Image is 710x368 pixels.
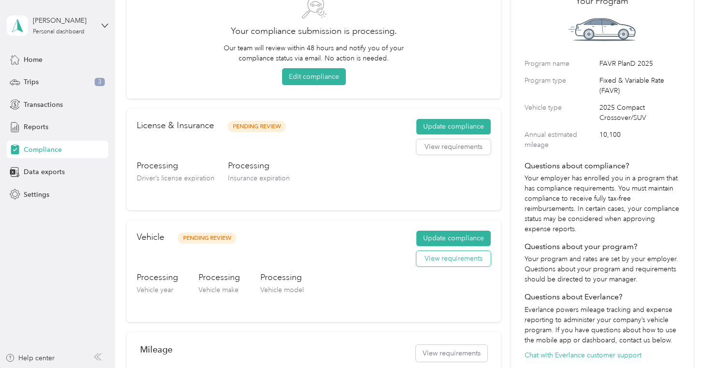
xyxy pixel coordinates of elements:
[260,286,304,294] span: Vehicle model
[24,122,48,132] span: Reports
[525,305,680,345] p: Everlance powers mileage tracking and expense reporting to administer your company’s vehicle prog...
[416,345,487,362] button: View requirements
[282,68,346,85] button: Edit compliance
[656,314,710,368] iframe: Everlance-gr Chat Button Frame
[24,145,62,155] span: Compliance
[525,350,641,360] button: Chat with Everlance customer support
[95,78,105,87] span: 3
[140,344,172,354] h2: Mileage
[137,231,164,244] h2: Vehicle
[227,121,286,132] span: Pending Review
[525,130,596,150] label: Annual estimated mileage
[137,174,214,182] span: Driver’s license expiration
[599,75,680,96] span: Fixed & Variable Rate (FAVR)
[5,353,55,363] button: Help center
[137,286,173,294] span: Vehicle year
[525,254,680,284] p: Your program and rates are set by your employer. Questions about your program and requirements sh...
[137,160,214,172] h3: Processing
[24,100,63,110] span: Transactions
[24,55,43,65] span: Home
[228,160,290,172] h3: Processing
[24,190,49,200] span: Settings
[416,231,491,246] button: Update compliance
[416,119,491,134] button: Update compliance
[260,271,304,283] h3: Processing
[33,15,93,26] div: [PERSON_NAME]
[140,25,487,38] h2: Your compliance submission is processing.
[416,139,491,155] button: View requirements
[219,43,409,63] p: Our team will review within 48 hours and notify you of your compliance status via email. No actio...
[137,119,214,132] h2: License & Insurance
[199,271,240,283] h3: Processing
[24,77,39,87] span: Trips
[599,59,680,69] span: FAVR PlanD 2025
[525,241,680,252] h4: Questions about your program?
[525,75,596,96] label: Program type
[33,29,85,35] div: Personal dashboard
[599,103,680,123] span: 2025 Compact Crossover/SUV
[525,291,680,303] h4: Questions about Everlance?
[525,103,596,123] label: Vehicle type
[199,286,239,294] span: Vehicle make
[525,160,680,172] h4: Questions about compliance?
[24,167,65,177] span: Data exports
[599,130,680,150] span: 10,100
[525,173,680,234] p: Your employer has enrolled you in a program that has compliance requirements. You must maintain c...
[178,233,236,244] span: Pending Review
[525,59,596,69] label: Program name
[416,251,491,266] button: View requirements
[228,174,290,182] span: Insurance expiration
[137,271,178,283] h3: Processing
